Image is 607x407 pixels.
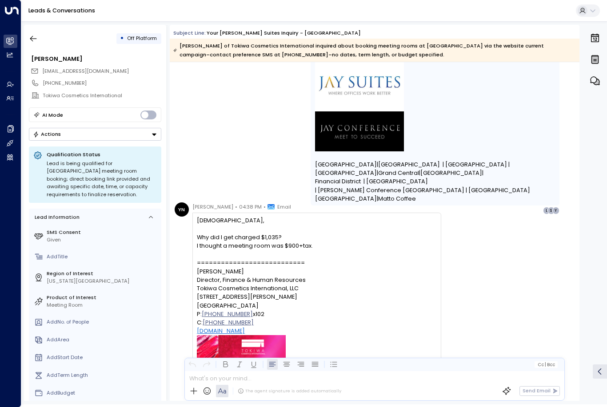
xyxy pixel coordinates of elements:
[47,336,158,344] div: AddArea
[239,202,262,211] span: 04:38 PM
[31,55,161,63] div: [PERSON_NAME]
[315,194,377,203] span: [GEOGRAPHIC_DATA]
[127,35,157,42] span: Off Platform
[315,111,404,151] img: AIorK4xTosDLlfyX2bpenFyCmuUDdcrVST1TJR-nqmpqARbzbJdZCAgCsWSK8-51utKOJLhXD56Z5kA
[201,359,212,370] button: Redo
[175,202,189,217] div: YN
[207,29,361,37] div: Your [PERSON_NAME] Suites Inquiry - [GEOGRAPHIC_DATA]
[378,194,416,203] span: Matto Coffee
[47,151,157,158] p: Qualification Status
[377,194,378,203] span: |
[538,362,555,367] span: Cc Bcc
[29,128,161,141] div: Button group with a nested menu
[420,169,482,177] span: [GEOGRAPHIC_DATA]
[377,160,378,169] span: |
[264,202,266,211] span: •
[197,327,245,335] a: [DOMAIN_NAME]
[377,169,378,177] span: |
[47,294,158,301] label: Product of Interest
[192,202,233,211] span: [PERSON_NAME]
[47,270,158,277] label: Region of Interest
[315,177,428,186] span: Financial District | [GEOGRAPHIC_DATA]
[43,79,161,87] div: [PHONE_NUMBER]
[535,361,558,368] button: Cc|Bcc
[28,7,95,14] a: Leads & Conversations
[419,169,420,177] span: |
[47,160,157,199] div: Lead is being qualified for [GEOGRAPHIC_DATA] meeting room booking; direct booking link provided ...
[203,318,254,327] a: [PHONE_NUMBER]
[47,389,158,397] div: AddBudget
[47,236,158,244] div: Given
[197,241,436,250] div: I thought a meeting room was $900+tax.
[315,186,530,194] span: | [PERSON_NAME] Conference [GEOGRAPHIC_DATA] | [GEOGRAPHIC_DATA]
[315,169,377,177] span: [GEOGRAPHIC_DATA]
[277,202,291,211] span: Email
[235,202,237,211] span: •
[47,229,158,236] label: SMS Consent
[47,301,158,309] div: Meeting Room
[238,388,341,394] div: The agent signature is added automatically
[315,61,404,111] img: Jay Suites
[315,160,377,169] span: [GEOGRAPHIC_DATA]
[32,213,80,221] div: Lead Information
[47,371,158,379] div: AddTerm Length
[482,169,483,177] span: |
[43,92,161,99] div: Tokiwa Cosmetics International
[197,216,436,225] div: [DEMOGRAPHIC_DATA],
[33,131,61,137] div: Actions
[173,29,206,36] span: Subject Line:
[202,310,253,318] a: [PHONE_NUMBER]
[29,128,161,141] button: Actions
[42,67,129,75] span: [EMAIL_ADDRESS][DOMAIN_NAME]
[197,335,286,358] img: AIorK4xyCt2jvbtZbCqHIB9fkSsSiK7YQq23TX8zF68E_HZQbgSee7VVQ8WD4mH7zAuzZDoXNVoFtM6ucDOv
[47,277,158,285] div: [US_STATE][GEOGRAPHIC_DATA]
[173,41,575,59] div: [PERSON_NAME] of Tokiwa Cosmetics International inquired about booking meeting rooms at [GEOGRAPH...
[378,169,419,177] span: Grand Central
[545,362,546,367] span: |
[47,253,158,261] div: AddTitle
[47,354,158,361] div: AddStart Date
[42,67,129,75] span: yoshikazu.nagatsuka@tokiwa-corp.com
[47,318,158,326] div: AddNo. of People
[197,233,436,241] div: Why did I get charged $1,035?
[378,160,510,169] span: [GEOGRAPHIC_DATA] | [GEOGRAPHIC_DATA] |
[120,32,124,45] div: •
[42,111,63,119] div: AI Mode
[187,359,198,370] button: Undo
